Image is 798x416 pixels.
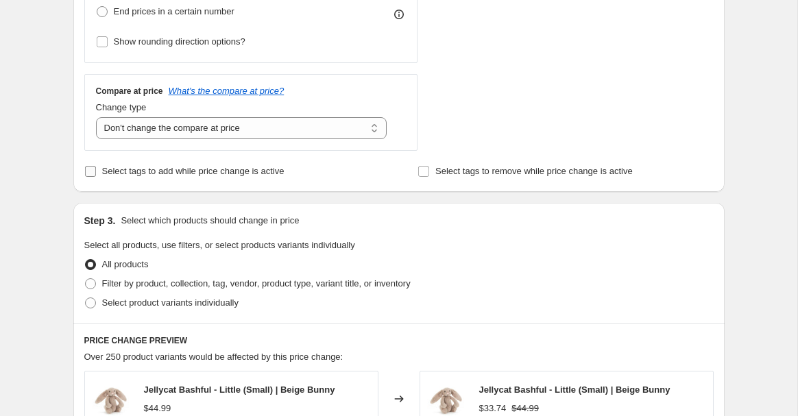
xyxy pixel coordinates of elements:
span: Jellycat Bashful - Little (Small) | Beige Bunny [479,384,670,395]
p: Select which products should change in price [121,214,299,228]
span: Over 250 product variants would be affected by this price change: [84,352,343,362]
span: Change type [96,102,147,112]
span: Select tags to remove while price change is active [435,166,633,176]
span: Select all products, use filters, or select products variants individually [84,240,355,250]
strike: $44.99 [511,402,539,415]
span: Select tags to add while price change is active [102,166,285,176]
span: Show rounding direction options? [114,36,245,47]
span: Select product variants individually [102,297,239,308]
h2: Step 3. [84,214,116,228]
button: What's the compare at price? [169,86,285,96]
span: Jellycat Bashful - Little (Small) | Beige Bunny [144,384,335,395]
h3: Compare at price [96,86,163,97]
span: End prices in a certain number [114,6,234,16]
span: Filter by product, collection, tag, vendor, product type, variant title, or inventory [102,278,411,289]
h6: PRICE CHANGE PREVIEW [84,335,714,346]
div: $44.99 [144,402,171,415]
span: All products [102,259,149,269]
div: $33.74 [479,402,507,415]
